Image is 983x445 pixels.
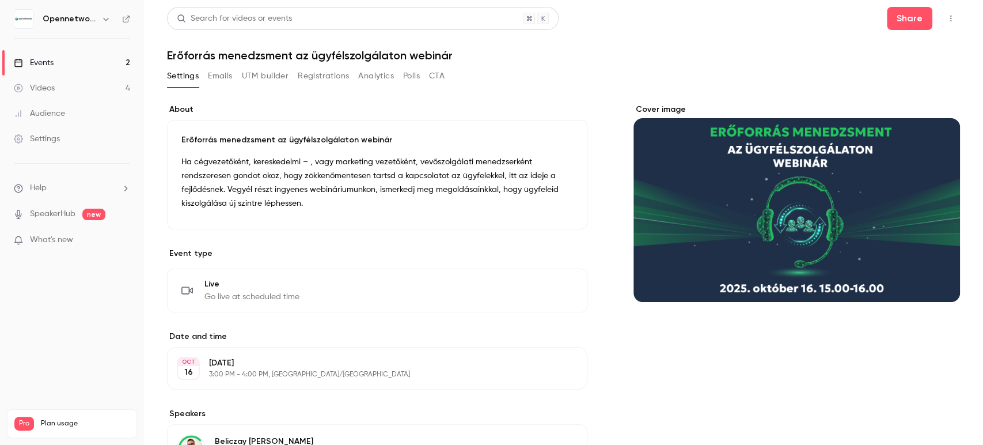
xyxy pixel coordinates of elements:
span: What's new [30,234,73,246]
div: Audience [14,108,65,119]
img: Opennetworks Kft. [14,10,33,28]
p: 16 [184,367,193,378]
button: Analytics [358,67,394,85]
section: Cover image [633,104,960,302]
p: Event type [167,248,587,259]
label: Cover image [633,104,960,115]
h1: Erőforrás menedzsment az ügyfélszolgálaton webinár [167,48,960,62]
div: Settings [14,133,60,145]
button: Share [887,7,932,30]
label: About [167,104,587,115]
button: CTA [429,67,445,85]
label: Speakers [167,408,587,420]
div: Search for videos or events [177,13,292,25]
li: help-dropdown-opener [14,182,130,194]
p: Ha cégvezetőként, kereskedelmi – , vagy marketing vezetőként, vevőszolgálati menedzserként rendsz... [181,155,573,210]
a: SpeakerHub [30,208,75,220]
button: UTM builder [242,67,289,85]
button: Polls [403,67,420,85]
div: Events [14,57,54,69]
iframe: Noticeable Trigger [116,235,130,246]
button: Registrations [298,67,349,85]
span: Go live at scheduled time [204,291,299,303]
div: Videos [14,82,55,94]
div: OCT [178,358,199,366]
span: Help [30,182,47,194]
button: Emails [208,67,232,85]
label: Date and time [167,331,587,342]
button: Settings [167,67,199,85]
p: [DATE] [209,357,526,369]
span: Pro [14,417,34,431]
span: Live [204,278,299,290]
span: new [82,209,105,220]
span: Plan usage [41,419,130,428]
h6: Opennetworks Kft. [43,13,97,25]
p: Erőforrás menedzsment az ügyfélszolgálaton webinár [181,134,573,146]
p: 3:00 PM - 4:00 PM, [GEOGRAPHIC_DATA]/[GEOGRAPHIC_DATA] [209,370,526,379]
